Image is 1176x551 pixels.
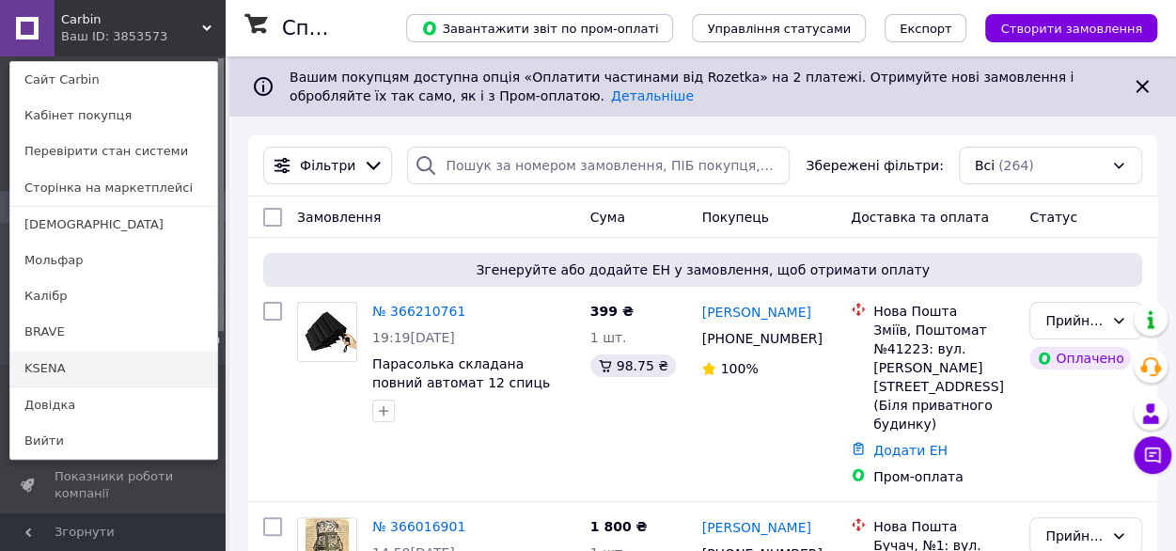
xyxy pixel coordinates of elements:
[590,210,625,225] span: Cума
[590,354,676,377] div: 98.75 ₴
[372,330,455,345] span: 19:19[DATE]
[611,88,694,103] a: Детальніше
[966,20,1157,35] a: Створити замовлення
[1029,210,1077,225] span: Статус
[851,210,989,225] span: Доставка та оплата
[10,207,217,243] a: [DEMOGRAPHIC_DATA]
[873,321,1014,433] div: Зміїв, Поштомат №41223: вул. [PERSON_NAME][STREET_ADDRESS] (Біля приватного будинку)
[61,11,202,28] span: Carbin
[10,243,217,278] a: Мольфар
[297,302,357,362] a: Фото товару
[10,351,217,386] a: KSENA
[372,304,465,319] a: № 366210761
[372,356,550,409] a: Парасолька складана повний автомат 12 спиць [GEOGRAPHIC_DATA]
[421,20,658,37] span: Завантажити звіт по пром-оплаті
[1134,436,1171,474] button: Чат з покупцем
[407,147,790,184] input: Пошук за номером замовлення, ПІБ покупця, номером телефону, Email, номером накладної
[692,14,866,42] button: Управління статусами
[271,260,1135,279] span: Згенеруйте або додайте ЕН у замовлення, щоб отримати оплату
[372,519,465,534] a: № 366016901
[1045,526,1104,546] div: Прийнято
[1000,22,1142,36] span: Створити замовлення
[10,134,217,169] a: Перевірити стан системи
[873,302,1014,321] div: Нова Пошта
[1029,347,1131,370] div: Оплачено
[298,304,356,361] img: Фото товару
[282,17,473,39] h1: Список замовлень
[10,423,217,459] a: Вийти
[297,210,381,225] span: Замовлення
[590,519,648,534] span: 1 800 ₴
[998,158,1034,173] span: (264)
[10,387,217,423] a: Довідка
[590,304,634,319] span: 399 ₴
[10,314,217,350] a: BRAVE
[873,443,948,458] a: Додати ЕН
[55,468,174,502] span: Показники роботи компанії
[61,28,140,45] div: Ваш ID: 3853573
[406,14,673,42] button: Завантажити звіт по пром-оплаті
[985,14,1157,42] button: Створити замовлення
[975,156,995,175] span: Всі
[10,170,217,206] a: Сторінка на маркетплейсі
[701,210,768,225] span: Покупець
[701,303,810,322] a: [PERSON_NAME]
[873,517,1014,536] div: Нова Пошта
[720,361,758,376] span: 100%
[707,22,851,36] span: Управління статусами
[590,330,627,345] span: 1 шт.
[1045,310,1104,331] div: Прийнято
[10,98,217,134] a: Кабінет покупця
[698,325,821,352] div: [PHONE_NUMBER]
[290,70,1074,103] span: Вашим покупцям доступна опція «Оплатити частинами від Rozetka» на 2 платежі. Отримуйте нові замов...
[900,22,952,36] span: Експорт
[885,14,967,42] button: Експорт
[806,156,943,175] span: Збережені фільтри:
[10,62,217,98] a: Сайт Carbin
[300,156,355,175] span: Фільтри
[10,278,217,314] a: Калібр
[873,467,1014,486] div: Пром-оплата
[701,518,810,537] a: [PERSON_NAME]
